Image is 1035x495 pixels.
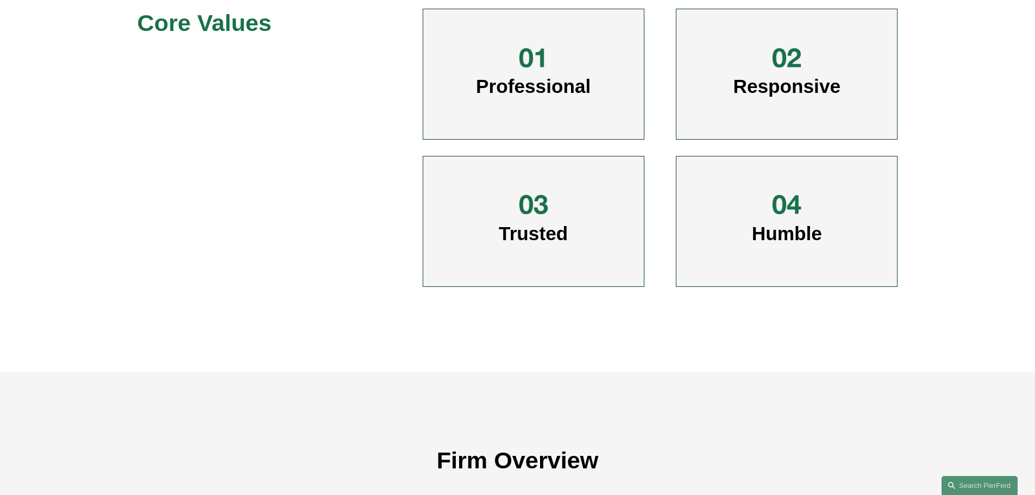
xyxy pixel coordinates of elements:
span: Professional [476,76,591,97]
a: Search this site [942,476,1018,495]
span: Responsive [733,76,841,97]
span: Humble [752,223,822,244]
span: Trusted [499,223,568,244]
p: Firm Overview [137,440,898,482]
span: Core Values [137,10,272,36]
